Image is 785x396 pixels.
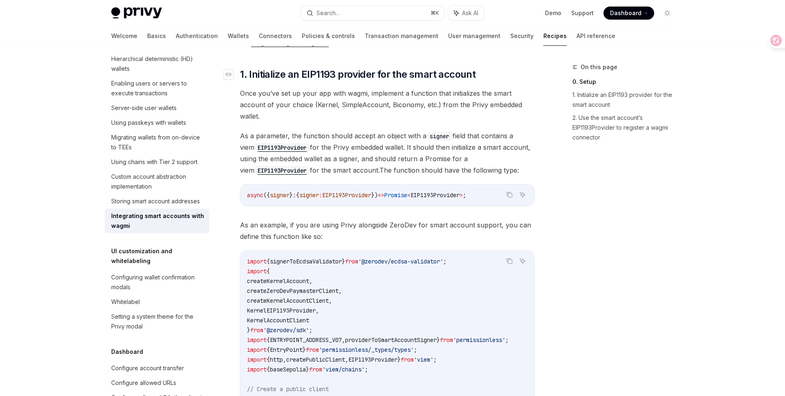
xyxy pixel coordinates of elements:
[365,26,438,46] a: Transaction management
[401,356,414,363] span: from
[267,346,270,353] span: {
[581,62,617,72] span: On this page
[306,366,309,373] span: }
[270,191,289,199] span: signer
[111,378,176,388] div: Configure allowed URLs
[267,336,270,344] span: {
[247,268,267,275] span: import
[240,130,535,176] span: As a parameter, the function should accept an object with a field that contains a viem for the Pr...
[247,366,267,373] span: import
[293,191,296,199] span: :
[322,191,371,199] span: EIP1193Provider
[254,166,310,174] a: EIP1193Provider
[319,191,322,199] span: :
[270,346,303,353] span: EntryPoint
[309,277,312,285] span: ,
[247,346,267,353] span: import
[342,258,345,265] span: }
[111,103,177,113] div: Server-side user wallets
[410,191,460,199] span: EIP1193Provider
[543,26,567,46] a: Recipes
[267,356,270,363] span: {
[302,26,355,46] a: Policies & controls
[339,287,342,295] span: ,
[105,76,209,101] a: Enabling users or servers to execute transactions
[342,336,345,344] span: ,
[572,75,680,88] a: 0. Setup
[443,258,446,265] span: ;
[572,111,680,144] a: 2. Use the smart account’s EIP1193Provider to register a wagmi connector
[448,6,484,20] button: Ask AI
[610,9,641,17] span: Dashboard
[105,115,209,130] a: Using passkeys with wallets
[329,297,332,304] span: ,
[463,191,466,199] span: ;
[263,191,270,199] span: ({
[301,6,444,20] button: Search...⌘K
[240,68,475,81] span: 1. Initialize an EIP1193 provider for the smart account
[111,133,204,152] div: Migrating wallets from on-device to TEEs
[460,191,463,199] span: >
[111,26,137,46] a: Welcome
[426,132,453,141] code: signer
[111,118,186,128] div: Using passkeys with wallets
[247,191,263,199] span: async
[147,26,166,46] a: Basics
[504,256,515,266] button: Copy the contents from the code block
[571,9,594,17] a: Support
[111,157,197,167] div: Using chains with Tier 2 support
[453,336,505,344] span: 'permissionless'
[111,7,162,19] img: light logo
[433,356,437,363] span: ;
[414,346,417,353] span: ;
[105,101,209,115] a: Server-side user wallets
[105,169,209,194] a: Custom account abstraction implementation
[303,346,306,353] span: }
[247,317,309,324] span: KernelAccountClient
[603,7,654,20] a: Dashboard
[267,366,270,373] span: {
[105,52,209,76] a: Hierarchical deterministic (HD) wallets
[576,26,615,46] a: API reference
[267,258,270,265] span: {
[111,347,143,357] h5: Dashboard
[105,130,209,155] a: Migrating wallets from on-device to TEEs
[322,366,365,373] span: 'viem/chains'
[111,297,140,307] div: Whitelabel
[247,307,316,314] span: KernelEIP1193Provider
[504,189,515,200] button: Copy the contents from the code block
[289,191,293,199] span: }
[247,287,339,295] span: createZeroDevPaymasterClient
[270,258,342,265] span: signerToEcdsaValidator
[545,9,561,17] a: Demo
[414,356,433,363] span: 'viem'
[448,26,500,46] a: User management
[111,363,184,373] div: Configure account transfer
[105,376,209,390] a: Configure allowed URLs
[319,346,414,353] span: 'permissionless/_types/types'
[348,356,397,363] span: EIP1193Provider
[299,191,319,199] span: signer
[462,9,478,17] span: Ask AI
[111,79,204,98] div: Enabling users or servers to execute transactions
[105,361,209,376] a: Configure account transfer
[105,309,209,334] a: Setting a system theme for the Privy modal
[510,26,534,46] a: Security
[176,26,218,46] a: Authentication
[111,312,204,331] div: Setting a system theme for the Privy modal
[345,258,358,265] span: from
[111,246,209,266] h5: UI customization and whitelabeling
[111,172,204,191] div: Custom account abstraction implementation
[259,26,292,46] a: Connectors
[247,297,329,304] span: createKernelAccountClient
[240,88,535,122] span: Once you’ve set up your app with wagmi, implement a function that initializes the smart account o...
[228,26,249,46] a: Wallets
[270,366,306,373] span: baseSepolia
[247,258,267,265] span: import
[247,356,267,363] span: import
[661,7,674,20] button: Toggle dark mode
[371,191,378,199] span: })
[254,143,310,152] code: EIP1193Provider
[111,211,204,231] div: Integrating smart accounts with wagmi
[111,54,204,74] div: Hierarchical deterministic (HD) wallets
